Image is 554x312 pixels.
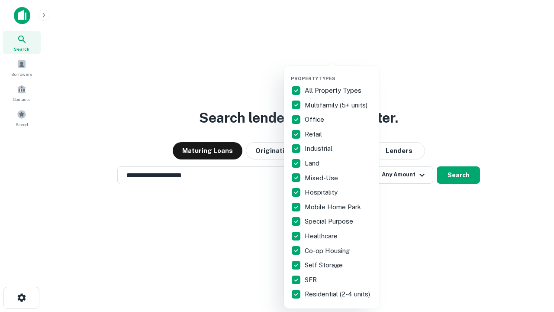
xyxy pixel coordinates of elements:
p: Special Purpose [305,216,355,227]
p: SFR [305,275,319,285]
p: Hospitality [305,187,339,198]
span: Property Types [291,76,335,81]
p: Co-op Housing [305,246,351,256]
p: Mixed-Use [305,173,340,183]
p: Office [305,114,326,125]
p: Mobile Home Park [305,202,363,212]
iframe: Chat Widget [511,243,554,284]
p: Industrial [305,143,334,154]
p: All Property Types [305,85,363,96]
p: Self Storage [305,260,345,270]
p: Land [305,158,321,169]
p: Residential (2-4 units) [305,289,372,299]
p: Healthcare [305,231,339,241]
p: Retail [305,129,324,140]
p: Multifamily (5+ units) [305,100,369,110]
